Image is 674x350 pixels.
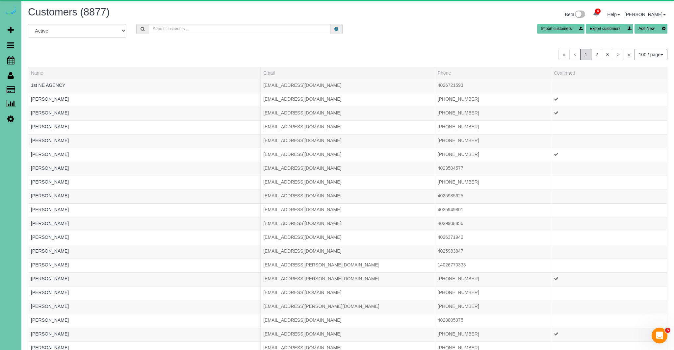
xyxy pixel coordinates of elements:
[28,6,110,18] span: Customers (8877)
[31,323,258,325] div: Tags
[261,245,435,259] td: Email
[435,245,551,259] td: Phone
[28,328,261,341] td: Name
[435,189,551,203] td: Phone
[31,158,258,159] div: Tags
[652,328,667,343] iframe: Intercom live chat
[635,24,667,34] button: Add New
[31,296,258,297] div: Tags
[613,49,624,60] a: >
[28,203,261,217] td: Name
[551,231,667,245] td: Confirmed
[551,189,667,203] td: Confirmed
[31,317,69,323] a: [PERSON_NAME]
[28,245,261,259] td: Name
[31,179,69,185] a: [PERSON_NAME]
[31,152,69,157] a: [PERSON_NAME]
[435,286,551,300] td: Phone
[28,272,261,286] td: Name
[435,231,551,245] td: Phone
[31,248,69,254] a: [PERSON_NAME]
[261,203,435,217] td: Email
[591,49,602,60] a: 2
[261,217,435,231] td: Email
[31,185,258,187] div: Tags
[590,7,603,21] a: 4
[261,134,435,148] td: Email
[28,134,261,148] td: Name
[31,165,69,171] a: [PERSON_NAME]
[31,331,69,337] a: [PERSON_NAME]
[558,49,667,60] nav: Pagination navigation
[551,272,667,286] td: Confirmed
[261,314,435,328] td: Email
[31,171,258,173] div: Tags
[551,203,667,217] td: Confirmed
[31,207,69,212] a: [PERSON_NAME]
[28,314,261,328] td: Name
[635,49,667,60] button: 100 / page
[261,286,435,300] td: Email
[31,96,69,102] a: [PERSON_NAME]
[602,49,613,60] a: 3
[31,337,258,339] div: Tags
[28,148,261,162] td: Name
[435,300,551,314] td: Phone
[551,148,667,162] td: Confirmed
[435,148,551,162] td: Phone
[551,245,667,259] td: Confirmed
[28,176,261,189] td: Name
[435,272,551,286] td: Phone
[28,107,261,120] td: Name
[435,162,551,176] td: Phone
[551,79,667,93] td: Confirmed
[551,286,667,300] td: Confirmed
[31,213,258,214] div: Tags
[31,227,258,228] div: Tags
[261,120,435,134] td: Email
[537,24,584,34] button: Import customers
[435,93,551,107] td: Phone
[31,88,258,90] div: Tags
[435,176,551,189] td: Phone
[435,107,551,120] td: Phone
[551,107,667,120] td: Confirmed
[261,231,435,245] td: Email
[28,120,261,134] td: Name
[435,134,551,148] td: Phone
[665,328,670,333] span: 5
[261,107,435,120] td: Email
[28,93,261,107] td: Name
[261,93,435,107] td: Email
[586,24,633,34] button: Export customers
[31,199,258,201] div: Tags
[31,110,69,115] a: [PERSON_NAME]
[28,67,261,79] th: Name
[149,24,331,34] input: Search customers ...
[435,259,551,272] td: Phone
[435,217,551,231] td: Phone
[31,124,69,129] a: [PERSON_NAME]
[261,189,435,203] td: Email
[31,310,258,311] div: Tags
[28,217,261,231] td: Name
[551,120,667,134] td: Confirmed
[28,300,261,314] td: Name
[31,235,69,240] a: [PERSON_NAME]
[569,49,581,60] span: <
[31,304,69,309] a: [PERSON_NAME]
[574,11,585,19] img: New interface
[31,262,69,267] a: [PERSON_NAME]
[435,203,551,217] td: Phone
[551,162,667,176] td: Confirmed
[435,67,551,79] th: Phone
[31,193,69,198] a: [PERSON_NAME]
[31,130,258,132] div: Tags
[31,102,258,104] div: Tags
[261,79,435,93] td: Email
[551,259,667,272] td: Confirmed
[31,254,258,256] div: Tags
[31,138,69,143] a: [PERSON_NAME]
[580,49,591,60] span: 1
[31,282,258,284] div: Tags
